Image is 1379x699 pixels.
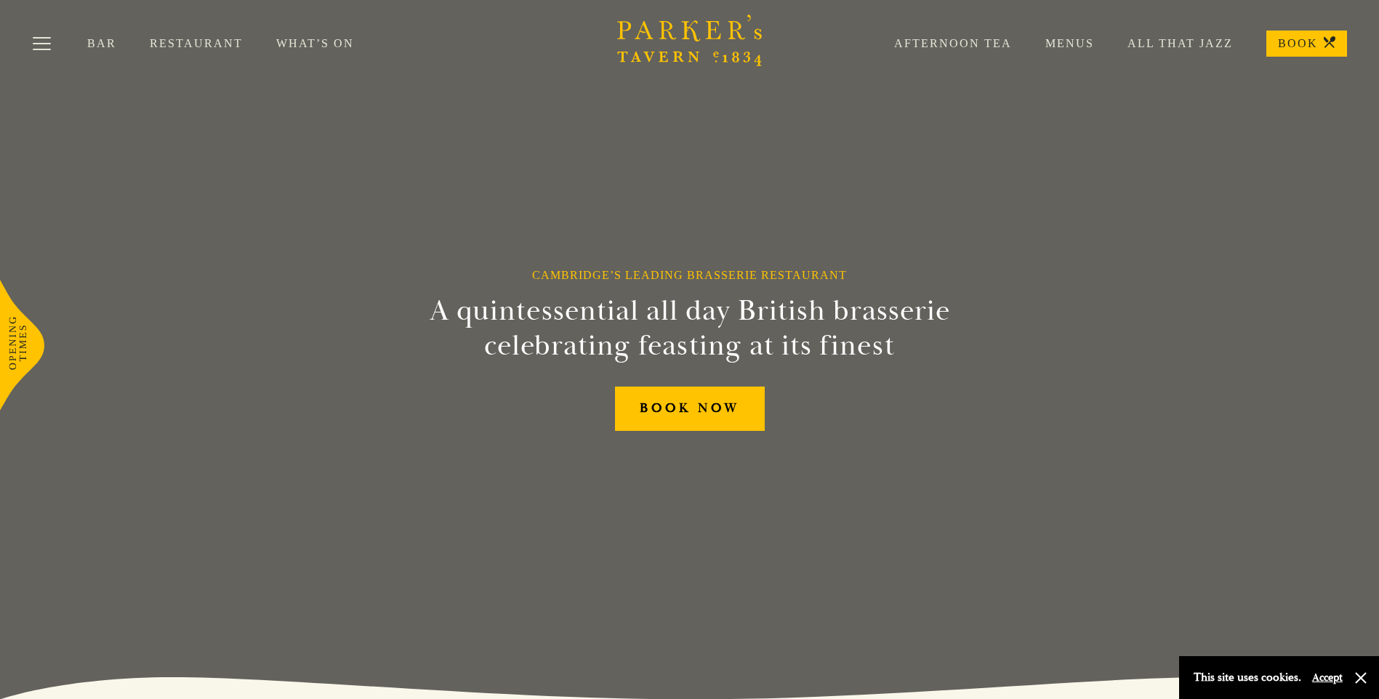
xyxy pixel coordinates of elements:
h2: A quintessential all day British brasserie celebrating feasting at its finest [358,294,1021,363]
h1: Cambridge’s Leading Brasserie Restaurant [532,268,847,282]
p: This site uses cookies. [1194,667,1301,688]
button: Close and accept [1354,671,1368,685]
a: BOOK NOW [615,387,765,431]
button: Accept [1312,671,1343,684]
